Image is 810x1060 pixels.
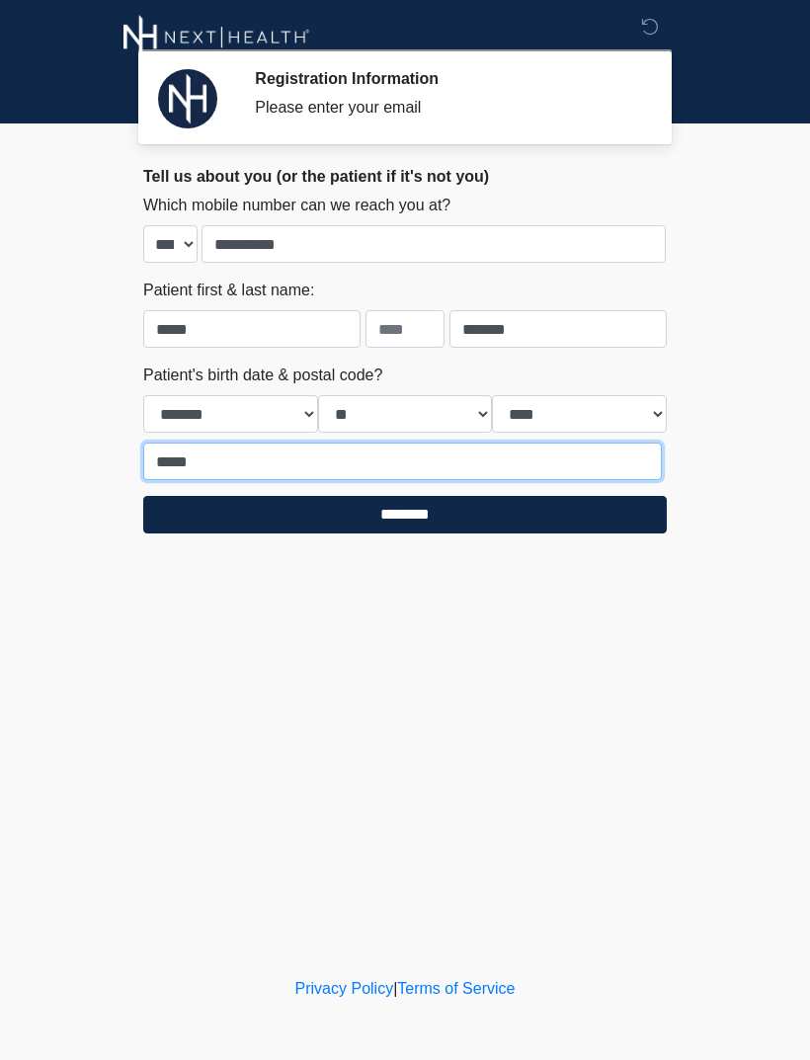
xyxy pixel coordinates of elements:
[143,167,667,186] h2: Tell us about you (or the patient if it's not you)
[295,980,394,997] a: Privacy Policy
[158,69,217,128] img: Agent Avatar
[143,194,450,217] label: Which mobile number can we reach you at?
[393,980,397,997] a: |
[255,69,637,88] h2: Registration Information
[143,364,382,387] label: Patient's birth date & postal code?
[143,279,314,302] label: Patient first & last name:
[123,15,310,59] img: Next-Health Montecito Logo
[397,980,515,997] a: Terms of Service
[255,96,637,120] div: Please enter your email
